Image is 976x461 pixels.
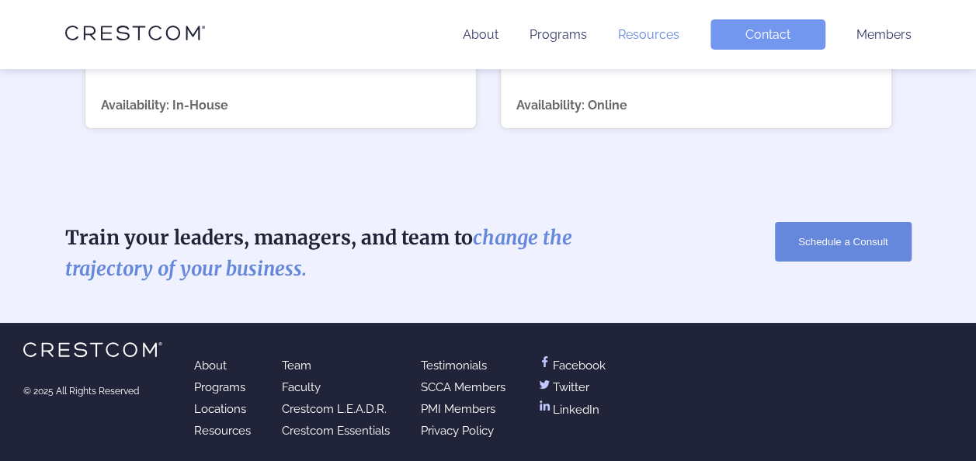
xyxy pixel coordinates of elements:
a: LinkedIn [537,402,599,417]
div: © 2025 All Rights Reserved [23,386,163,397]
a: Facebook [537,359,606,373]
a: Testimonials [421,359,487,373]
a: Members [856,27,912,42]
h6: Train your leaders, managers, and team to [65,222,609,284]
a: SCCA Members [421,380,505,394]
a: PMI Members [421,402,495,416]
a: Faculty [282,380,321,394]
a: Programs [194,380,245,394]
div: Availability: Online [516,75,876,113]
button: Schedule a Consult [775,222,912,262]
a: Privacy Policy [421,424,494,438]
a: Resources [618,27,679,42]
a: About [463,27,498,42]
a: Twitter [537,380,589,394]
a: About [194,359,227,373]
a: Resources [194,424,251,438]
div: Availability: In-House [101,75,460,113]
a: Crestcom Essentials [282,424,390,438]
a: Contact [710,19,825,50]
a: Locations [194,402,246,416]
a: Team [282,359,311,373]
a: Programs [530,27,587,42]
a: Crestcom L.E.A.D.R. [282,402,387,416]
